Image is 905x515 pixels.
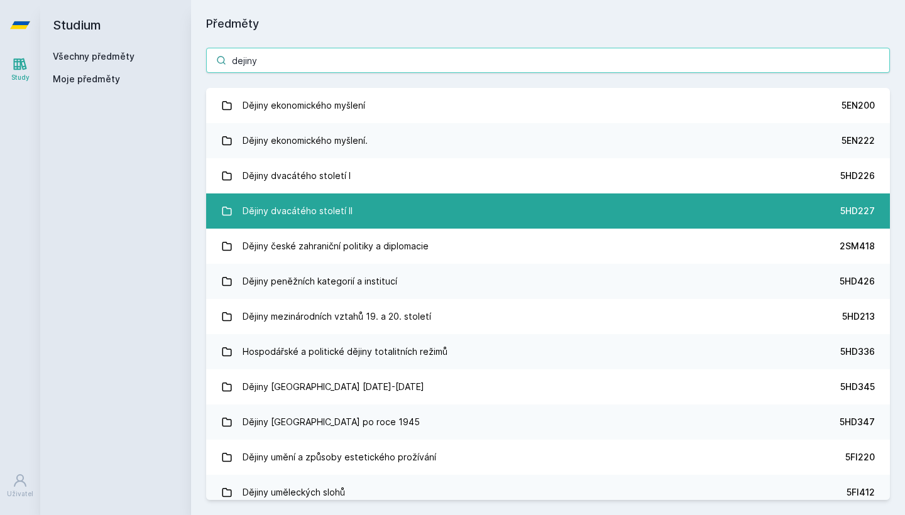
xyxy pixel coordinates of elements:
[243,93,365,118] div: Dějiny ekonomického myšlení
[243,304,431,329] div: Dějiny mezinárodních vztahů 19. a 20. století
[206,299,890,334] a: Dějiny mezinárodních vztahů 19. a 20. století 5HD213
[206,475,890,510] a: Dějiny uměleckých slohů 5FI412
[840,381,875,393] div: 5HD345
[845,451,875,463] div: 5FI220
[206,440,890,475] a: Dějiny umění a způsoby estetického prožívání 5FI220
[243,163,351,188] div: Dějiny dvacátého století I
[206,264,890,299] a: Dějiny peněžních kategorií a institucí 5HD426
[840,205,875,217] div: 5HD227
[243,445,436,470] div: Dějiny umění a způsoby estetického prožívání
[243,409,420,435] div: Dějiny [GEOGRAPHIC_DATA] po roce 1945
[840,416,875,428] div: 5HD347
[243,480,345,505] div: Dějiny uměleckých slohů
[243,198,353,224] div: Dějiny dvacátého století II
[206,404,890,440] a: Dějiny [GEOGRAPHIC_DATA] po roce 1945 5HD347
[840,240,875,252] div: 2SM418
[206,15,890,33] h1: Předměty
[840,170,875,182] div: 5HD226
[243,234,429,259] div: Dějiny české zahraniční politiky a diplomacie
[243,374,424,399] div: Dějiny [GEOGRAPHIC_DATA] [DATE]-[DATE]
[3,467,38,505] a: Uživatel
[243,128,368,153] div: Dějiny ekonomického myšlení.
[206,334,890,369] a: Hospodářské a politické dějiny totalitních režimů 5HD336
[842,134,875,147] div: 5EN222
[3,50,38,89] a: Study
[840,345,875,358] div: 5HD336
[840,275,875,288] div: 5HD426
[206,369,890,404] a: Dějiny [GEOGRAPHIC_DATA] [DATE]-[DATE] 5HD345
[842,99,875,112] div: 5EN200
[53,73,120,85] span: Moje předměty
[206,123,890,158] a: Dějiny ekonomického myšlení. 5EN222
[847,486,875,499] div: 5FI412
[243,339,447,364] div: Hospodářské a politické dějiny totalitních režimů
[842,310,875,323] div: 5HD213
[7,489,33,499] div: Uživatel
[206,88,890,123] a: Dějiny ekonomického myšlení 5EN200
[206,193,890,229] a: Dějiny dvacátého století II 5HD227
[243,269,397,294] div: Dějiny peněžních kategorií a institucí
[53,51,134,62] a: Všechny předměty
[11,73,30,82] div: Study
[206,158,890,193] a: Dějiny dvacátého století I 5HD226
[206,48,890,73] input: Název nebo ident předmětu…
[206,229,890,264] a: Dějiny české zahraniční politiky a diplomacie 2SM418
